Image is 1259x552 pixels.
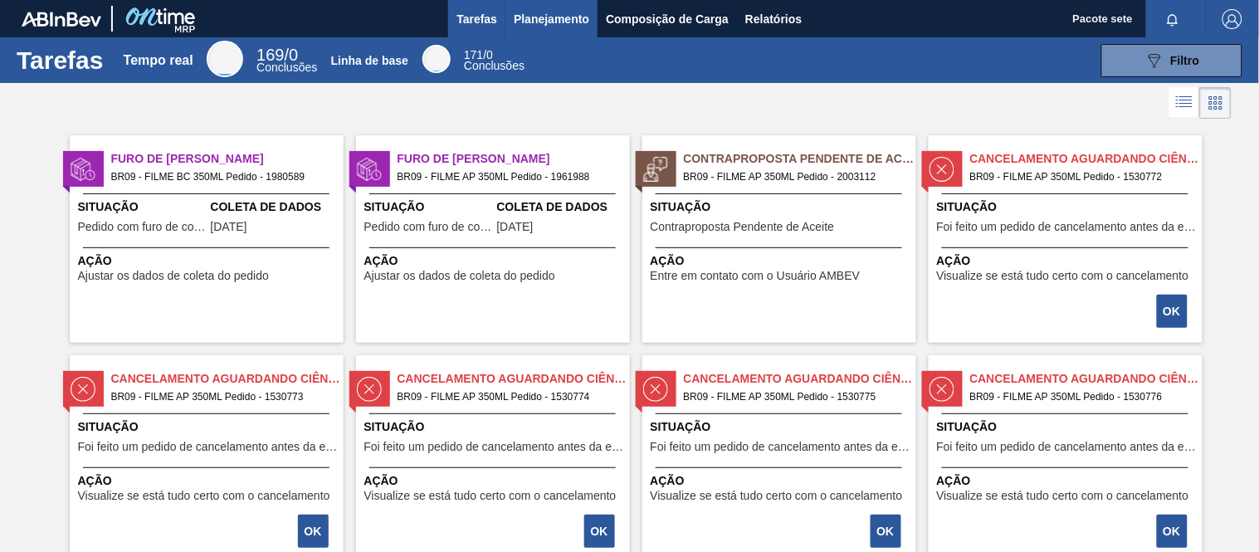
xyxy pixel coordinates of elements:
[684,388,903,406] span: BR09 - FILME AP 350ML Pedido - 1530775
[651,441,912,453] span: Foi feito um pedido de cancelamento antes da etapa de aguardando faturamento
[289,46,298,64] font: 0
[871,515,901,548] button: OK
[937,254,971,267] font: Ação
[300,513,330,550] div: Completar tarefa: 29808893
[111,168,330,186] span: BR09 - FILME BC 350ML Pedido - 1980589
[651,418,912,436] span: Situação
[111,391,304,403] font: BR09 - FILME AP 350ML Pedido - 1530773
[937,474,971,487] font: Ação
[78,418,339,436] span: Situação
[71,157,95,182] img: status
[1159,513,1189,550] div: Completar tarefa: 29808896
[124,53,193,67] font: Tempo real
[651,254,685,267] font: Ação
[364,418,626,436] span: Situação
[464,50,525,71] div: Linha de base
[305,525,322,538] font: OK
[970,388,1189,406] span: BR09 - FILME AP 350ML Pedido - 1530776
[1169,87,1200,119] div: Visão em Lista
[78,440,495,453] font: Foi feito um pedido de cancelamento antes da etapa de aguardando faturamento
[1073,12,1133,25] font: Pacote sete
[684,168,903,186] span: BR09 - FILME AP 350ML Pedido - 2003112
[684,372,921,385] font: Cancelamento aguardando ciência
[486,48,493,61] font: 0
[684,152,929,165] font: Contraproposta Pendente de Aceite
[1164,525,1181,538] font: OK
[364,489,617,502] font: Visualize se está tudo certo com o cancelamento
[111,150,344,168] span: Furo de Coleta
[22,12,101,27] img: TNhmsLtSVTkK8tSr43FrP2fwEKptu5GPRR3wAAAABJRU5ErkJggg==
[398,152,550,165] font: Furo de [PERSON_NAME]
[684,150,916,168] span: Contraproposta Pendente de Aceite
[651,221,835,233] span: Contraproposta Pendente de Aceite
[211,220,247,233] font: [DATE]
[78,269,269,282] font: Ajustar os dados de coleta do pedido
[398,391,590,403] font: BR09 - FILME AP 350ML Pedido - 1530774
[357,157,382,182] img: status
[78,474,112,487] font: Ação
[285,46,290,64] font: /
[331,54,408,67] font: Linha de base
[111,370,344,388] span: Cancelamento aguardando ciência
[364,220,500,233] font: Pedido com furo de coleta
[606,12,729,26] font: Composição de Carga
[456,12,497,26] font: Tarefas
[937,198,1198,216] span: Situação
[497,221,534,233] span: 20/08/2025
[937,418,1198,436] span: Situação
[78,221,207,233] span: Pedido com furo de coleta
[497,198,626,216] span: Coleta de Dados
[398,150,630,168] span: Furo de Coleta
[211,198,339,216] span: Coleta de Dados
[364,440,782,453] font: Foi feito um pedido de cancelamento antes da etapa de aguardando faturamento
[651,420,711,433] font: Situação
[930,157,954,182] img: status
[1157,515,1188,548] button: OK
[970,152,1208,165] font: Cancelamento aguardando ciência
[211,221,247,233] span: 20/08/2025
[364,474,398,487] font: Ação
[937,441,1198,453] span: Foi feito um pedido de cancelamento antes da etapa de aguardando faturamento
[1222,9,1242,29] img: Sair
[111,152,264,165] font: Furo de [PERSON_NAME]
[78,489,330,502] font: Visualize se está tudo certo com o cancelamento
[1159,293,1189,330] div: Completar tarefa: 29808892
[364,200,425,213] font: Situação
[78,200,139,213] font: Situação
[364,198,493,216] span: Situação
[483,48,486,61] font: /
[745,12,802,26] font: Relatórios
[256,46,284,64] span: 169
[1157,295,1188,328] button: OK
[298,515,329,548] button: OK
[970,168,1189,186] span: BR09 - FILME AP 350ML Pedido - 1530772
[364,221,493,233] span: Pedido com furo de coleta
[111,388,330,406] span: BR09 - FILME AP 350ML Pedido - 1530773
[256,48,317,73] div: Tempo real
[111,171,305,183] font: BR09 - FILME BC 350ML Pedido - 1980589
[970,372,1208,385] font: Cancelamento aguardando ciência
[398,171,590,183] font: BR09 - FILME AP 350ML Pedido - 1961988
[651,440,1068,453] font: Foi feito um pedido de cancelamento antes da etapa de aguardando faturamento
[651,220,835,233] font: Contraproposta Pendente de Aceite
[877,525,895,538] font: OK
[497,200,608,213] font: Coleta de Dados
[78,220,213,233] font: Pedido com furo de coleta
[651,198,912,216] span: Situação
[364,269,555,282] font: Ajustar os dados de coleta do pedido
[937,200,998,213] font: Situação
[586,513,617,550] div: Completar tarefa: 29808894
[1164,305,1181,318] font: OK
[78,441,339,453] span: Foi feito um pedido de cancelamento antes da etapa de aguardando faturamento
[364,254,398,267] font: Ação
[937,269,1189,282] font: Visualize se está tudo certo com o cancelamento
[78,254,112,267] font: Ação
[930,377,954,402] img: status
[872,513,903,550] div: Completar tarefa: 29808895
[970,370,1203,388] span: Cancelamento aguardando ciência
[514,12,589,26] font: Planejamento
[364,420,425,433] font: Situação
[78,198,207,216] span: Situação
[78,420,139,433] font: Situação
[1200,87,1232,119] div: Visão em Cards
